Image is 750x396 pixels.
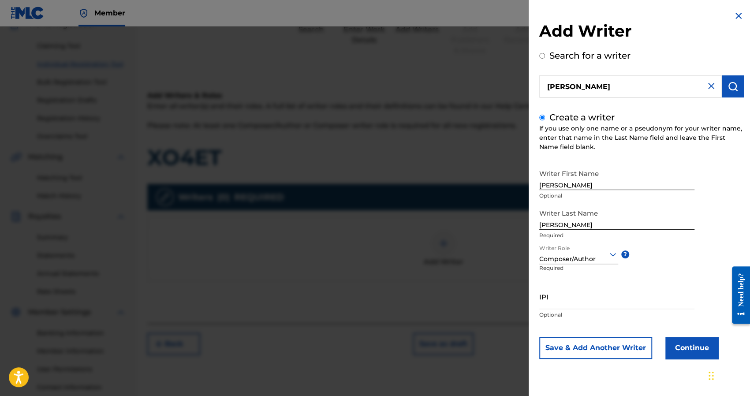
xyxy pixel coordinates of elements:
[539,337,652,359] button: Save & Add Another Writer
[539,75,722,97] input: Search writer's name or IPI Number
[621,250,629,258] span: ?
[94,8,125,18] span: Member
[539,124,744,152] div: If you use only one name or a pseudonym for your writer name, enter that name in the Last Name fi...
[11,7,45,19] img: MLC Logo
[549,50,631,61] label: Search for a writer
[725,260,750,331] iframe: Resource Center
[78,8,89,19] img: Top Rightsholder
[539,192,694,200] p: Optional
[539,232,694,239] p: Required
[665,337,718,359] button: Continue
[539,21,744,44] h2: Add Writer
[539,311,694,319] p: Optional
[706,354,750,396] iframe: Chat Widget
[728,81,738,92] img: Search Works
[706,81,716,91] img: close
[539,264,569,284] p: Required
[709,362,714,389] div: Drag
[549,112,615,123] label: Create a writer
